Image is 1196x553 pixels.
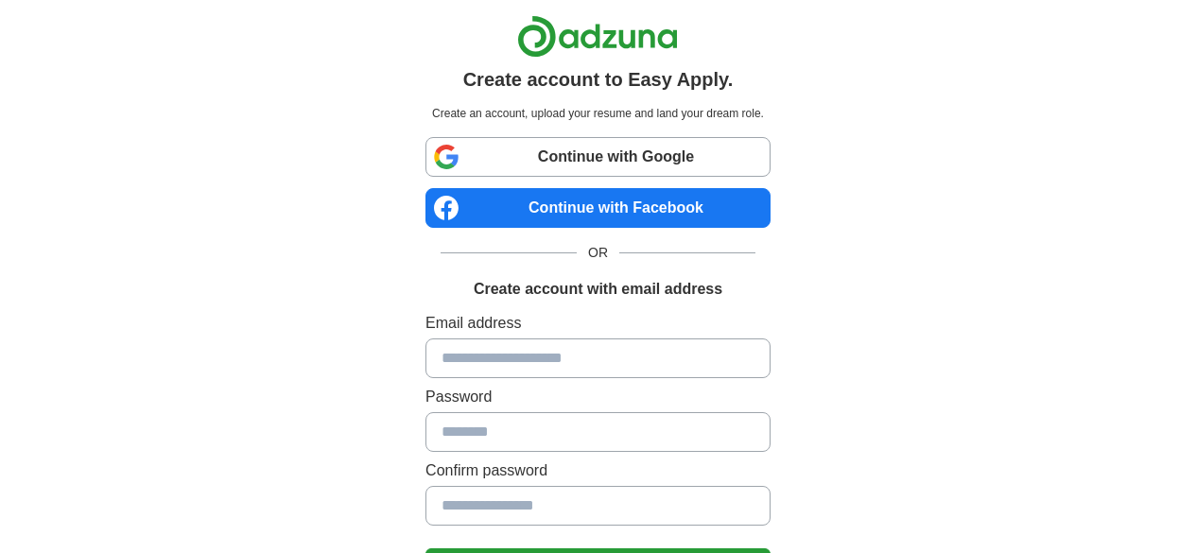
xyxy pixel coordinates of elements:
[577,243,619,263] span: OR
[517,15,678,58] img: Adzuna logo
[429,105,767,122] p: Create an account, upload your resume and land your dream role.
[474,278,722,301] h1: Create account with email address
[425,188,771,228] a: Continue with Facebook
[425,312,771,335] label: Email address
[425,386,771,408] label: Password
[463,65,734,94] h1: Create account to Easy Apply.
[425,459,771,482] label: Confirm password
[425,137,771,177] a: Continue with Google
